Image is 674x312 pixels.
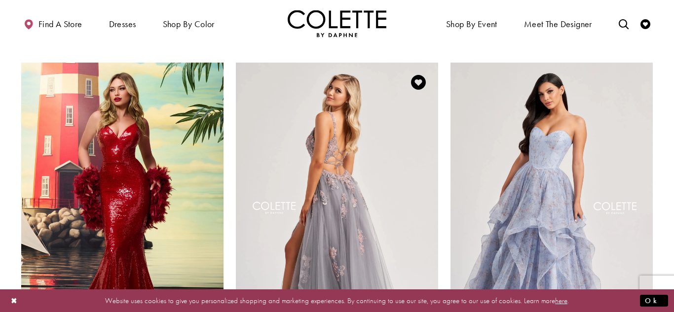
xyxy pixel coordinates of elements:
span: Shop By Event [444,10,500,37]
span: Dresses [109,19,136,29]
a: here [555,295,567,305]
a: Find a store [21,10,84,37]
button: Close Dialog [6,292,23,309]
a: Meet the designer [522,10,595,37]
span: Find a store [38,19,82,29]
span: Dresses [107,10,139,37]
span: Shop by color [160,10,217,37]
span: Shop By Event [446,19,497,29]
a: Check Wishlist [638,10,653,37]
span: Meet the designer [524,19,592,29]
a: Visit Home Page [288,10,386,37]
button: Submit Dialog [640,294,668,307]
span: Shop by color [163,19,215,29]
a: Add to Wishlist [408,72,429,93]
a: Toggle search [616,10,631,37]
img: Colette by Daphne [288,10,386,37]
p: Website uses cookies to give you personalized shopping and marketing experiences. By continuing t... [71,294,603,307]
